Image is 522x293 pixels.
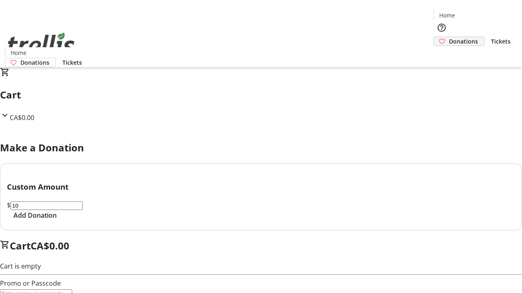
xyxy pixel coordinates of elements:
[13,210,57,220] span: Add Donation
[11,201,83,210] input: Donation Amount
[20,58,49,67] span: Donations
[5,24,77,64] img: Orient E2E Organization 0gVn3KdbAw's Logo
[7,210,63,220] button: Add Donation
[7,181,515,192] h3: Custom Amount
[5,58,56,67] a: Donations
[449,37,478,46] span: Donations
[31,239,69,252] span: CA$0.00
[434,11,460,20] a: Home
[5,48,31,57] a: Home
[484,37,517,46] a: Tickets
[11,48,27,57] span: Home
[10,113,34,122] span: CA$0.00
[434,20,450,36] button: Help
[56,58,88,67] a: Tickets
[434,37,484,46] a: Donations
[491,37,511,46] span: Tickets
[62,58,82,67] span: Tickets
[439,11,455,20] span: Home
[7,201,11,210] span: $
[434,46,450,62] button: Cart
